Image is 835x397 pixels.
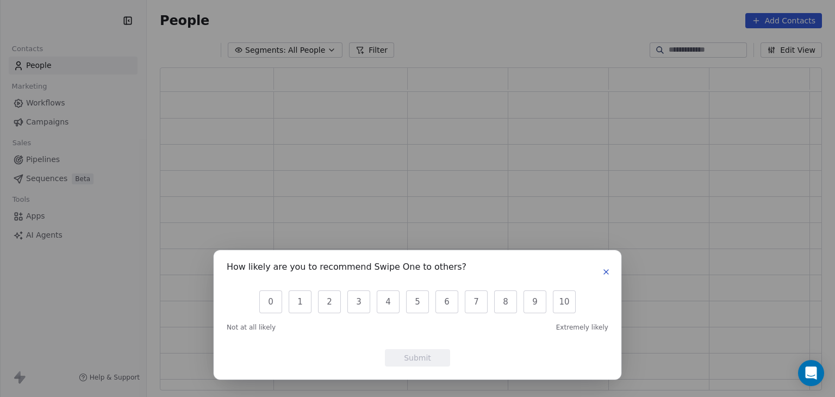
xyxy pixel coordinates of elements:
[494,290,517,313] button: 8
[227,323,276,332] span: Not at all likely
[435,290,458,313] button: 6
[465,290,488,313] button: 7
[524,290,546,313] button: 9
[347,290,370,313] button: 3
[289,290,311,313] button: 1
[385,349,450,367] button: Submit
[377,290,400,313] button: 4
[259,290,282,313] button: 0
[318,290,341,313] button: 2
[227,263,466,274] h1: How likely are you to recommend Swipe One to others?
[556,323,608,332] span: Extremely likely
[553,290,576,313] button: 10
[406,290,429,313] button: 5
